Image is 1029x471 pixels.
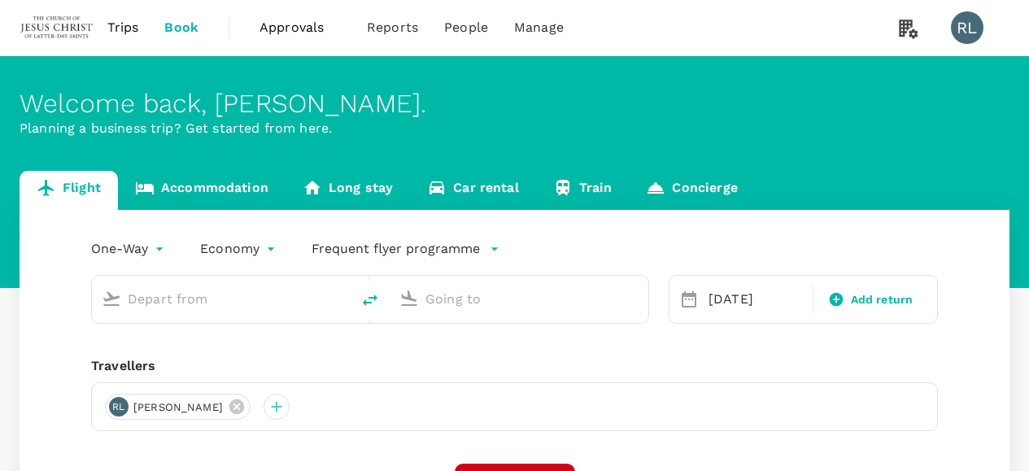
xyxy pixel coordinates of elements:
button: Open [339,297,342,300]
div: RL [109,397,129,416]
span: Book [164,18,198,37]
button: Open [637,297,640,300]
span: Reports [367,18,418,37]
span: Add return [851,291,913,308]
div: Welcome back , [PERSON_NAME] . [20,89,1009,119]
div: Economy [200,236,279,262]
span: Approvals [259,18,341,37]
button: delete [351,281,390,320]
img: The Malaysian Church of Jesus Christ of Latter-day Saints [20,10,94,46]
a: Car rental [410,171,536,210]
a: Concierge [629,171,754,210]
a: Train [536,171,630,210]
a: Long stay [286,171,410,210]
p: Planning a business trip? Get started from here. [20,119,1009,138]
span: [PERSON_NAME] [124,399,233,416]
span: Trips [107,18,139,37]
div: Travellers [91,356,938,376]
span: Manage [514,18,564,37]
p: Frequent flyer programme [312,239,480,259]
a: Accommodation [118,171,286,210]
div: RL[PERSON_NAME] [105,394,251,420]
input: Going to [425,286,614,312]
div: One-Way [91,236,168,262]
div: RL [951,11,983,44]
span: People [444,18,488,37]
div: [DATE] [702,283,809,316]
a: Flight [20,171,118,210]
input: Depart from [128,286,316,312]
button: Frequent flyer programme [312,239,499,259]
